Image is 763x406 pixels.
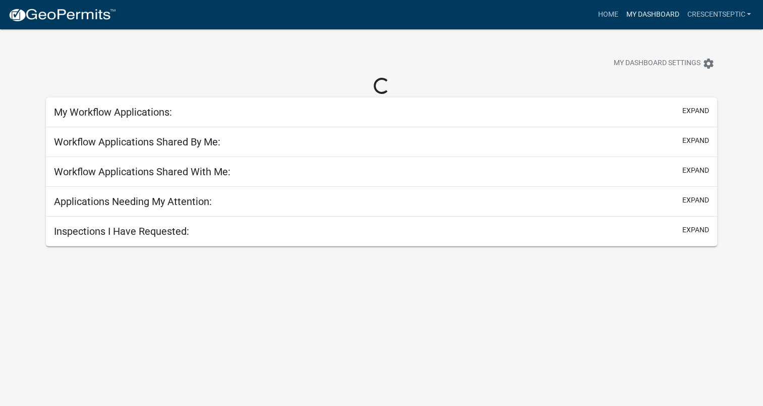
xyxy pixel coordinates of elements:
[682,165,709,176] button: expand
[54,225,189,237] h5: Inspections I Have Requested:
[54,195,212,208] h5: Applications Needing My Attention:
[594,5,622,24] a: Home
[682,106,709,116] button: expand
[682,135,709,146] button: expand
[682,225,709,235] button: expand
[54,136,220,148] h5: Workflow Applications Shared By Me:
[54,166,230,178] h5: Workflow Applications Shared With Me:
[702,58,715,70] i: settings
[606,54,723,73] button: My Dashboard Settingssettings
[54,106,172,118] h5: My Workflow Applications:
[622,5,683,24] a: My Dashboard
[682,195,709,206] button: expand
[614,58,700,70] span: My Dashboard Settings
[683,5,755,24] a: Crescentseptic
